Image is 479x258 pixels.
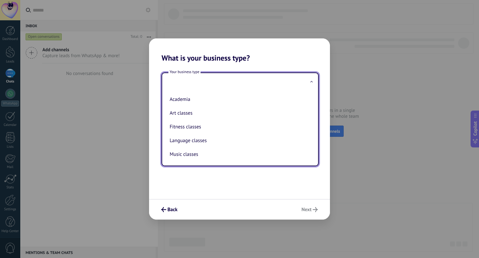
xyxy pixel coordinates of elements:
[167,134,311,147] li: Language classes
[149,38,330,62] h2: What is your business type?
[158,204,180,215] button: Back
[167,147,311,161] li: Music classes
[167,120,311,134] li: Fitness classes
[167,207,177,212] span: Back
[168,69,201,75] span: Your business type
[167,161,311,175] li: Professional development
[167,92,311,106] li: Academia
[167,106,311,120] li: Art classes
